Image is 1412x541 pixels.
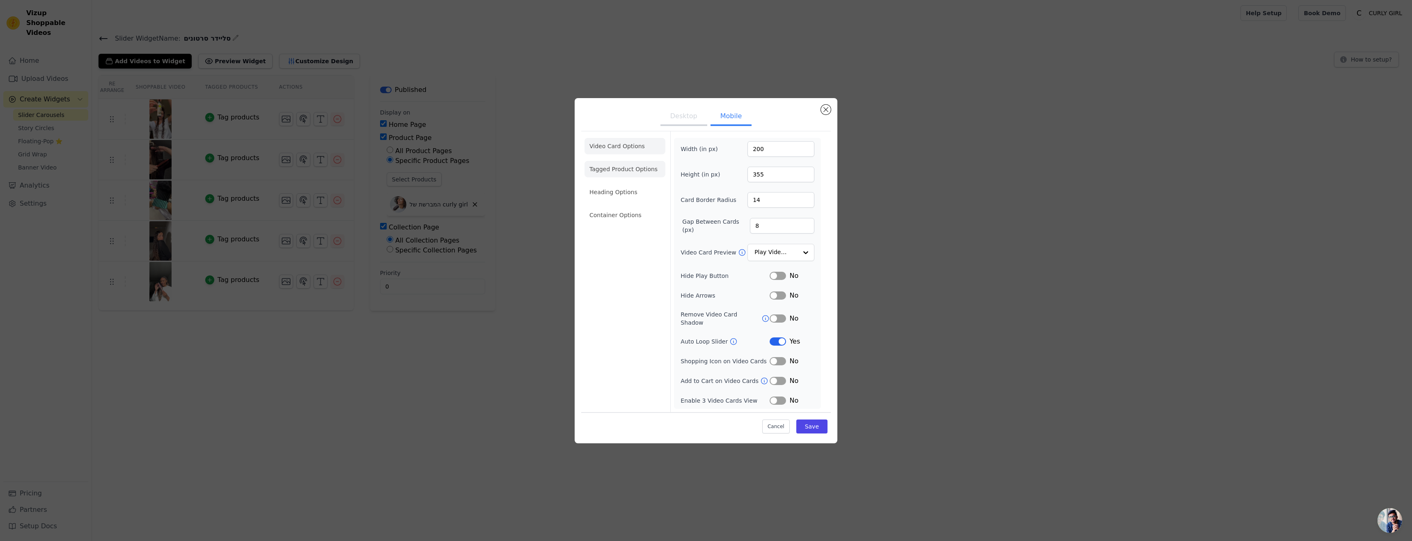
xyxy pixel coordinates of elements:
span: No [789,291,798,300]
button: Save [796,420,827,433]
li: Tagged Product Options [585,161,665,177]
span: Yes [789,337,800,346]
label: Width (in px) [681,145,725,153]
label: Add to Cart on Video Cards [681,377,760,385]
span: No [789,271,798,281]
button: Cancel [762,420,790,433]
label: Enable 3 Video Cards View [681,397,770,405]
span: No [789,356,798,366]
span: No [789,376,798,386]
span: No [789,396,798,406]
li: Video Card Options [585,138,665,154]
label: Remove Video Card Shadow [681,310,761,327]
label: Auto Loop Slider [681,337,729,346]
label: Hide Arrows [681,291,770,300]
label: Video Card Preview [681,248,738,257]
label: Hide Play Button [681,272,770,280]
span: No [789,314,798,323]
label: Gap Between Cards (px) [682,218,750,234]
label: Card Border Radius [681,196,736,204]
label: Shopping Icon on Video Cards [681,357,767,365]
label: Height (in px) [681,170,725,179]
li: Heading Options [585,184,665,200]
button: Desktop [660,108,707,126]
a: פתח צ'אט [1378,508,1402,533]
button: Mobile [711,108,752,126]
li: Container Options [585,207,665,223]
button: Close modal [821,105,831,115]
